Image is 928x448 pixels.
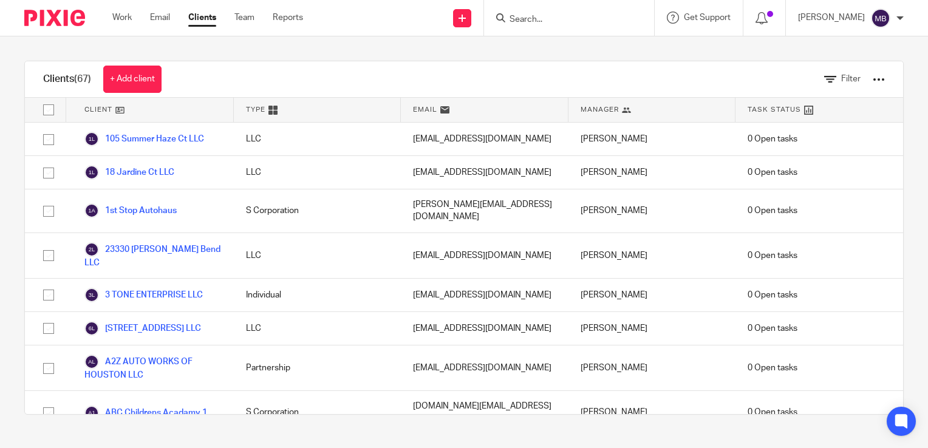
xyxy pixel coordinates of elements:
[401,279,568,311] div: [EMAIL_ADDRESS][DOMAIN_NAME]
[37,98,60,121] input: Select all
[188,12,216,24] a: Clients
[568,233,736,278] div: [PERSON_NAME]
[748,104,801,115] span: Task Status
[401,123,568,155] div: [EMAIL_ADDRESS][DOMAIN_NAME]
[84,406,99,420] img: svg%3E
[84,321,201,336] a: [STREET_ADDRESS] LLC
[748,166,797,178] span: 0 Open tasks
[401,156,568,189] div: [EMAIL_ADDRESS][DOMAIN_NAME]
[401,189,568,232] div: [PERSON_NAME][EMAIL_ADDRESS][DOMAIN_NAME]
[84,288,203,302] a: 3 TONE ENTERPRISE LLC
[568,345,736,390] div: [PERSON_NAME]
[798,12,865,24] p: [PERSON_NAME]
[568,391,736,434] div: [PERSON_NAME]
[568,123,736,155] div: [PERSON_NAME]
[84,132,204,146] a: 105 Summer Haze Ct LLC
[103,66,162,93] a: + Add client
[748,249,797,262] span: 0 Open tasks
[84,165,99,180] img: svg%3E
[234,279,401,311] div: Individual
[84,242,99,257] img: svg%3E
[401,233,568,278] div: [EMAIL_ADDRESS][DOMAIN_NAME]
[84,288,99,302] img: svg%3E
[508,15,618,25] input: Search
[234,233,401,278] div: LLC
[84,355,99,369] img: svg%3E
[748,133,797,145] span: 0 Open tasks
[401,312,568,345] div: [EMAIL_ADDRESS][DOMAIN_NAME]
[74,74,91,84] span: (67)
[234,189,401,232] div: S Corporation
[84,321,99,336] img: svg%3E
[84,406,207,420] a: ABC Childrens Acadamy 1
[748,362,797,374] span: 0 Open tasks
[401,345,568,390] div: [EMAIL_ADDRESS][DOMAIN_NAME]
[24,10,85,26] img: Pixie
[234,391,401,434] div: S Corporation
[84,203,99,218] img: svg%3E
[112,12,132,24] a: Work
[413,104,437,115] span: Email
[234,345,401,390] div: Partnership
[748,322,797,334] span: 0 Open tasks
[581,104,619,115] span: Manager
[84,242,222,269] a: 23330 [PERSON_NAME] Bend LLC
[841,75,861,83] span: Filter
[234,312,401,345] div: LLC
[84,165,174,180] a: 18 Jardine Ct LLC
[401,391,568,434] div: [DOMAIN_NAME][EMAIL_ADDRESS][DOMAIN_NAME]
[84,355,222,381] a: A2Z AUTO WORKS OF HOUSTON LLC
[871,8,890,28] img: svg%3E
[568,279,736,311] div: [PERSON_NAME]
[84,203,177,218] a: 1st Stop Autohaus
[748,205,797,217] span: 0 Open tasks
[150,12,170,24] a: Email
[43,73,91,86] h1: Clients
[748,289,797,301] span: 0 Open tasks
[234,123,401,155] div: LLC
[568,312,736,345] div: [PERSON_NAME]
[748,406,797,418] span: 0 Open tasks
[84,132,99,146] img: svg%3E
[84,104,112,115] span: Client
[234,12,254,24] a: Team
[273,12,303,24] a: Reports
[684,13,731,22] span: Get Support
[234,156,401,189] div: LLC
[568,156,736,189] div: [PERSON_NAME]
[568,189,736,232] div: [PERSON_NAME]
[246,104,265,115] span: Type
